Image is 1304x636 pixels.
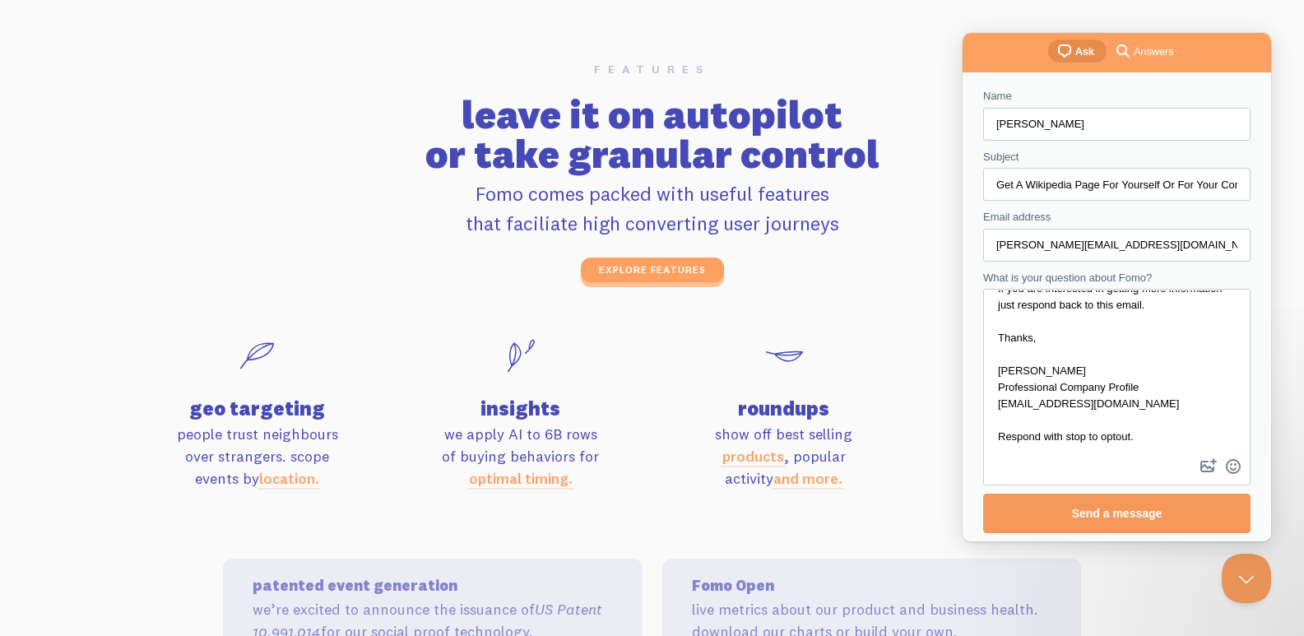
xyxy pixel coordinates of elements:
a: optimal timing. [469,469,573,488]
h6: features [193,63,1111,75]
p: Fomo comes packed with useful features that faciliate high converting user journeys [193,179,1111,238]
h4: insights [399,398,643,418]
a: and more. [773,469,842,488]
p: people trust neighbours over strangers. scope events by [136,423,379,490]
a: location. [259,469,319,488]
h4: page rules [926,398,1169,418]
h4: roundups [662,398,906,418]
h5: Fomo Open [692,578,1051,593]
h4: geo targeting [136,398,379,418]
a: explore features [581,258,724,282]
p: we apply AI to 6B rows of buying behaviors for [399,423,643,490]
iframe: Help Scout Beacon - Live Chat, Contact Form, and Knowledge Base [963,33,1271,541]
p: by page. [926,423,1169,467]
iframe: Help Scout Beacon - Close [1222,554,1271,603]
a: products [722,447,784,466]
h5: patented event generation [253,578,612,593]
p: show off best selling , popular activity [662,423,906,490]
h2: leave it on autopilot or take granular control [193,95,1111,174]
